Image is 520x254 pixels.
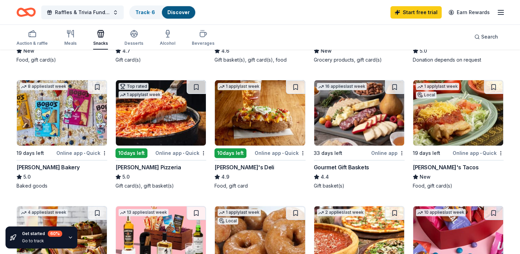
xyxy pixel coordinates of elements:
div: Desserts [124,41,143,46]
div: Baked goods [16,182,107,189]
span: 5.0 [420,47,427,55]
button: Alcohol [160,27,175,50]
div: 19 days left [413,149,440,157]
span: 4.6 [221,47,229,55]
img: Image for Jason's Deli [215,80,305,146]
div: Beverages [192,41,214,46]
div: Snacks [93,41,108,46]
div: Online app [371,149,405,157]
div: Gift basket(s), gift card(s), food [214,56,305,63]
div: Gift card(s) [115,56,206,63]
div: [PERSON_NAME] Pizzeria [115,163,181,171]
a: Image for Bobo's Bakery8 applieslast week19 days leftOnline app•Quick[PERSON_NAME] Bakery5.0Baked... [16,80,107,189]
div: 10 applies last week [416,209,466,216]
span: 4.9 [221,173,229,181]
div: Alcohol [160,41,175,46]
button: Meals [64,27,77,50]
div: 10 days left [214,148,246,158]
span: Search [481,33,498,41]
div: 1 apply last week [416,83,459,90]
div: [PERSON_NAME] Bakery [16,163,80,171]
div: Gourmet Gift Baskets [314,163,369,171]
div: 4 applies last week [20,209,68,216]
div: 60 % [48,231,62,237]
div: 10 days left [115,148,147,158]
span: • [282,150,284,156]
button: Auction & raffle [16,27,48,50]
div: 1 apply last week [218,209,261,216]
span: • [480,150,482,156]
button: Raffles & Trivia Fundraiser [41,6,124,19]
span: Raffles & Trivia Fundraiser [55,8,110,17]
div: Online app Quick [155,149,206,157]
div: 13 applies last week [119,209,168,216]
span: • [183,150,184,156]
img: Image for Bobo's Bakery [17,80,107,146]
button: Snacks [93,27,108,50]
div: Online app Quick [56,149,107,157]
span: • [84,150,85,156]
a: Image for Jason's Deli1 applylast week10days leftOnline app•Quick[PERSON_NAME]'s Deli4.9Food, gif... [214,80,305,189]
div: Donation depends on request [413,56,504,63]
div: 2 applies last week [317,209,365,216]
div: Food, gift card(s) [413,182,504,189]
div: Online app Quick [453,149,504,157]
div: Get started [22,231,62,237]
span: 4.7 [122,47,130,55]
button: Desserts [124,27,143,50]
div: Local [416,92,436,98]
div: 19 days left [16,149,44,157]
a: Image for Lou Malnati's PizzeriaTop rated1 applylast week10days leftOnline app•Quick[PERSON_NAME]... [115,80,206,189]
a: Start free trial [390,6,442,19]
div: Gift basket(s) [314,182,405,189]
span: New [321,47,332,55]
a: Image for Gourmet Gift Baskets16 applieslast week33 days leftOnline appGourmet Gift Baskets4.4Gif... [314,80,405,189]
div: Gift card(s), gift basket(s) [115,182,206,189]
button: Search [469,30,504,44]
div: [PERSON_NAME]'s Tacos [413,163,479,171]
a: Earn Rewards [444,6,494,19]
div: 1 apply last week [218,83,261,90]
img: Image for Lou Malnati's Pizzeria [116,80,206,146]
img: Image for Gourmet Gift Baskets [314,80,404,146]
div: Go to track [22,238,62,244]
div: 8 applies last week [20,83,68,90]
div: Grocery products, gift card(s) [314,56,405,63]
div: Top rated [119,83,148,90]
div: Local [218,218,238,224]
div: Food, gift card(s) [16,56,107,63]
a: Image for Rudy's Tacos1 applylast weekLocal19 days leftOnline app•Quick[PERSON_NAME]'s TacosNewFo... [413,80,504,189]
span: 5.0 [122,173,130,181]
div: 16 applies last week [317,83,367,90]
button: Track· 6Discover [129,6,196,19]
span: New [420,173,431,181]
span: 5.0 [23,173,31,181]
div: [PERSON_NAME]'s Deli [214,163,274,171]
button: Beverages [192,27,214,50]
img: Image for Rudy's Tacos [413,80,503,146]
span: New [23,47,34,55]
div: Meals [64,41,77,46]
a: Track· 6 [135,9,155,15]
div: Food, gift card [214,182,305,189]
div: Auction & raffle [16,41,48,46]
div: Online app Quick [255,149,306,157]
div: 33 days left [314,149,342,157]
span: 4.4 [321,173,329,181]
a: Home [16,4,36,20]
div: 1 apply last week [119,91,162,98]
a: Discover [167,9,190,15]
